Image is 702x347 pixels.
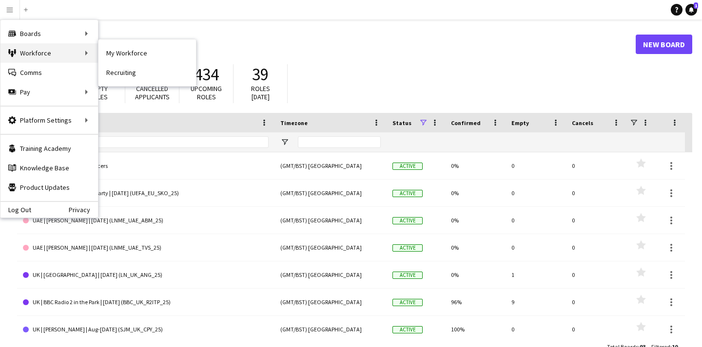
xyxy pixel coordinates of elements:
[23,316,269,343] a: UK | [PERSON_NAME] | Aug-[DATE] (SJM_UK_CPY_25)
[274,289,387,315] div: (GMT/BST) [GEOGRAPHIC_DATA]
[274,207,387,234] div: (GMT/BST) [GEOGRAPHIC_DATA]
[566,289,626,315] div: 0
[280,138,289,146] button: Open Filter Menu
[392,272,423,279] span: Active
[23,261,269,289] a: UK | [GEOGRAPHIC_DATA] | [DATE] (LN_UK_ANG_25)
[445,261,506,288] div: 0%
[392,299,423,306] span: Active
[694,2,698,9] span: 1
[0,110,98,130] div: Platform Settings
[392,190,423,197] span: Active
[252,64,269,85] span: 39
[69,206,98,214] a: Privacy
[191,84,222,101] span: Upcoming roles
[0,63,98,82] a: Comms
[511,119,529,127] span: Empty
[23,207,269,234] a: UAE | [PERSON_NAME] | [DATE] (LNME_UAE_ABM_25)
[445,316,506,343] div: 100%
[135,84,170,101] span: Cancelled applicants
[392,163,423,170] span: Active
[392,244,423,252] span: Active
[98,63,196,82] a: Recruiting
[23,152,269,180] a: 1. FAB | Long Term Freelancers
[274,316,387,343] div: (GMT/BST) [GEOGRAPHIC_DATA]
[566,261,626,288] div: 0
[572,119,593,127] span: Cancels
[194,64,219,85] span: 434
[506,289,566,315] div: 9
[566,180,626,206] div: 0
[0,139,98,158] a: Training Academy
[506,207,566,234] div: 0
[445,289,506,315] div: 96%
[566,316,626,343] div: 0
[506,316,566,343] div: 0
[17,37,636,52] h1: Boards
[98,43,196,63] a: My Workforce
[445,234,506,261] div: 0%
[23,289,269,316] a: UK | BBC Radio 2 in the Park | [DATE] (BBC_UK_R2ITP_25)
[298,136,381,148] input: Timezone Filter Input
[274,261,387,288] div: (GMT/BST) [GEOGRAPHIC_DATA]
[274,234,387,261] div: (GMT/BST) [GEOGRAPHIC_DATA]
[506,180,566,206] div: 0
[392,326,423,333] span: Active
[40,136,269,148] input: Board name Filter Input
[445,152,506,179] div: 0%
[280,119,308,127] span: Timezone
[274,180,387,206] div: (GMT/BST) [GEOGRAPHIC_DATA]
[506,234,566,261] div: 0
[685,4,697,16] a: 1
[23,234,269,261] a: UAE | [PERSON_NAME] | [DATE] (LNME_UAE_TVS_25)
[566,234,626,261] div: 0
[274,152,387,179] div: (GMT/BST) [GEOGRAPHIC_DATA]
[0,24,98,43] div: Boards
[506,261,566,288] div: 1
[23,180,269,207] a: EU | UEFA Season Kick-off Party | [DATE] (UEFA_EU_SKO_25)
[0,82,98,102] div: Pay
[251,84,270,101] span: Roles [DATE]
[0,43,98,63] div: Workforce
[392,119,411,127] span: Status
[566,152,626,179] div: 0
[566,207,626,234] div: 0
[445,180,506,206] div: 0%
[392,217,423,224] span: Active
[0,178,98,197] a: Product Updates
[451,119,481,127] span: Confirmed
[445,207,506,234] div: 0%
[636,35,692,54] a: New Board
[506,152,566,179] div: 0
[0,158,98,178] a: Knowledge Base
[0,206,31,214] a: Log Out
